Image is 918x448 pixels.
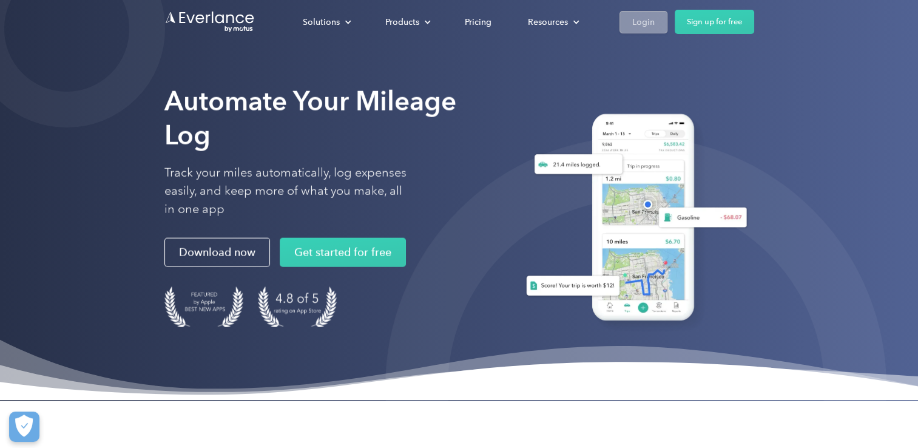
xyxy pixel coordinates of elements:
div: Solutions [303,15,340,30]
div: Solutions [291,12,361,33]
img: 4.9 out of 5 stars on the app store [258,287,337,327]
img: Badge for Featured by Apple Best New Apps [164,287,243,327]
div: Login [632,15,655,30]
p: Track your miles automatically, log expenses easily, and keep more of what you make, all in one app [164,164,407,219]
a: Sign up for free [675,10,754,34]
div: Resources [516,12,589,33]
strong: Automate Your Mileage Log [164,85,456,151]
a: Login [619,11,667,33]
button: Cookies Settings [9,412,39,442]
a: Go to homepage [164,10,255,33]
img: Everlance, mileage tracker app, expense tracking app [511,104,754,334]
div: Pricing [465,15,491,30]
a: Download now [164,238,270,267]
a: Get started for free [280,238,406,267]
div: Products [385,15,419,30]
div: Products [373,12,440,33]
div: Resources [528,15,568,30]
a: Pricing [453,12,504,33]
